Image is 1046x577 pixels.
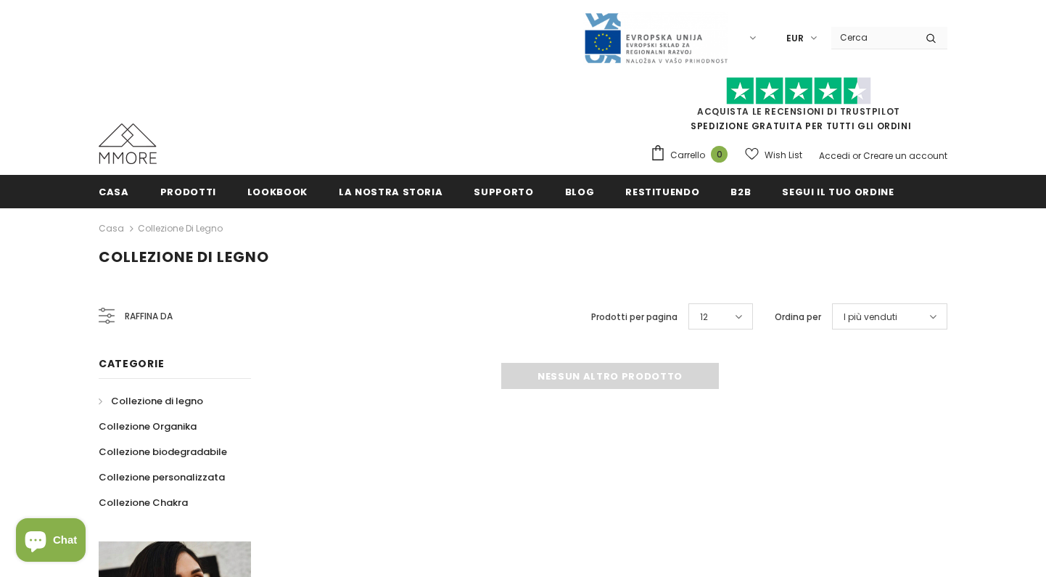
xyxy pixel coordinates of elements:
[160,185,216,199] span: Prodotti
[99,439,227,465] a: Collezione biodegradabile
[831,27,915,48] input: Search Site
[247,185,308,199] span: Lookbook
[625,185,699,199] span: Restituendo
[339,185,442,199] span: La nostra storia
[247,175,308,208] a: Lookbook
[99,220,124,237] a: Casa
[99,175,129,208] a: Casa
[852,150,861,162] span: or
[730,185,751,199] span: B2B
[565,185,595,199] span: Blog
[726,77,871,105] img: Fidati di Pilot Stars
[565,175,595,208] a: Blog
[650,144,735,166] a: Carrello 0
[99,388,203,414] a: Collezione di legno
[591,310,678,324] label: Prodotti per pagina
[863,150,947,162] a: Creare un account
[700,310,708,324] span: 12
[99,470,225,484] span: Collezione personalizzata
[99,490,188,515] a: Collezione Chakra
[844,310,897,324] span: I più venduti
[625,175,699,208] a: Restituendo
[339,175,442,208] a: La nostra storia
[650,83,947,132] span: SPEDIZIONE GRATUITA PER TUTTI GLI ORDINI
[765,148,802,163] span: Wish List
[786,31,804,46] span: EUR
[99,123,157,164] img: Casi MMORE
[474,175,533,208] a: supporto
[730,175,751,208] a: B2B
[697,105,900,118] a: Acquista le recensioni di TrustPilot
[583,12,728,65] img: Javni Razpis
[474,185,533,199] span: supporto
[99,445,227,459] span: Collezione biodegradabile
[745,142,802,168] a: Wish List
[775,310,821,324] label: Ordina per
[819,150,850,162] a: Accedi
[160,175,216,208] a: Prodotti
[670,148,705,163] span: Carrello
[12,518,90,565] inbox-online-store-chat: Shopify online store chat
[111,394,203,408] span: Collezione di legno
[99,496,188,510] span: Collezione Chakra
[99,465,225,490] a: Collezione personalizzata
[138,222,223,234] a: Collezione di legno
[125,308,173,324] span: Raffina da
[99,420,197,433] span: Collezione Organika
[99,356,164,371] span: Categorie
[782,185,894,199] span: Segui il tuo ordine
[711,146,728,163] span: 0
[583,31,728,44] a: Javni Razpis
[99,414,197,439] a: Collezione Organika
[99,185,129,199] span: Casa
[782,175,894,208] a: Segui il tuo ordine
[99,247,269,267] span: Collezione di legno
